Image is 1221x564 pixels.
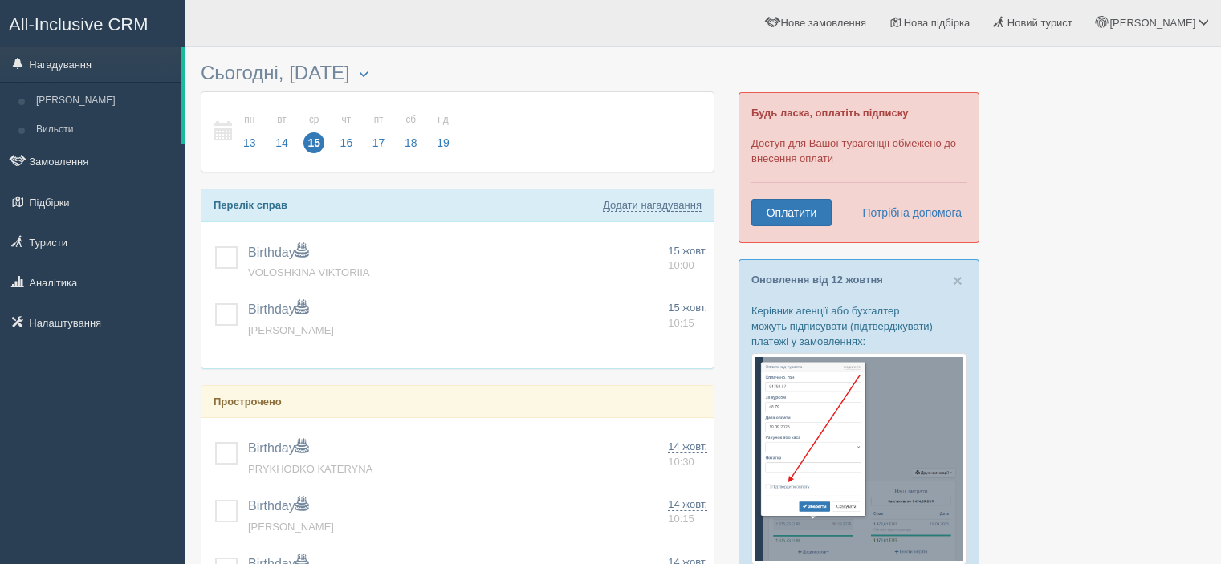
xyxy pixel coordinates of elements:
small: вт [271,113,292,127]
span: 18 [401,132,421,153]
a: 14 жовт. 10:15 [668,497,707,527]
a: Birthday [248,499,308,513]
a: 15 жовт. 10:00 [668,244,707,274]
span: 15 жовт. [668,302,707,314]
a: Birthday [248,245,308,259]
a: вт 14 [267,104,297,160]
span: 15 жовт. [668,245,707,257]
small: сб [401,113,421,127]
b: Прострочено [214,396,282,408]
a: 14 жовт. 10:30 [668,440,707,469]
span: Нове замовлення [781,17,866,29]
span: 14 жовт. [668,440,707,453]
a: Вильоти [29,116,181,144]
b: Будь ласка, оплатіть підписку [751,107,908,119]
h3: Сьогодні, [DATE] [201,63,714,83]
span: 10:15 [668,317,694,329]
a: [PERSON_NAME] [29,87,181,116]
span: 10:30 [668,456,694,468]
span: 14 [271,132,292,153]
small: нд [433,113,454,127]
small: пт [368,113,389,127]
a: 15 жовт. 10:15 [668,301,707,331]
a: [PERSON_NAME] [248,324,334,336]
a: ср 15 [299,104,329,160]
a: чт 16 [332,104,362,160]
a: Оплатити [751,199,832,226]
span: 15 [303,132,324,153]
span: [PERSON_NAME] [1109,17,1195,29]
span: 16 [336,132,357,153]
a: нд 19 [428,104,454,160]
div: Доступ для Вашої турагенції обмежено до внесення оплати [739,92,979,243]
span: 10:15 [668,513,694,525]
a: Birthday [248,441,308,455]
small: пн [239,113,260,127]
span: Новий турист [1007,17,1072,29]
span: 13 [239,132,260,153]
p: Керівник агенції або бухгалтер можуть підписувати (підтверджувати) платежі у замовленнях: [751,303,967,349]
small: ср [303,113,324,127]
a: [PERSON_NAME] [248,521,334,533]
a: Потрібна допомога [852,199,963,226]
span: 14 жовт. [668,498,707,511]
a: Додати нагадування [603,199,702,212]
span: All-Inclusive CRM [9,14,149,34]
a: пт 17 [364,104,394,160]
a: All-Inclusive CRM [1,1,184,45]
button: Close [953,272,963,289]
a: Birthday [248,302,308,316]
a: PRYKHODKO KATERYNA [248,463,372,475]
a: пн 13 [234,104,265,160]
span: 17 [368,132,389,153]
span: 10:00 [668,259,694,271]
span: Нова підбірка [904,17,971,29]
a: VOLOSHKINA VIKTORIIA [248,266,369,278]
span: × [953,271,963,290]
a: сб 18 [396,104,426,160]
a: Оновлення від 12 жовтня [751,274,883,286]
span: 19 [433,132,454,153]
small: чт [336,113,357,127]
b: Перелік справ [214,199,287,211]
